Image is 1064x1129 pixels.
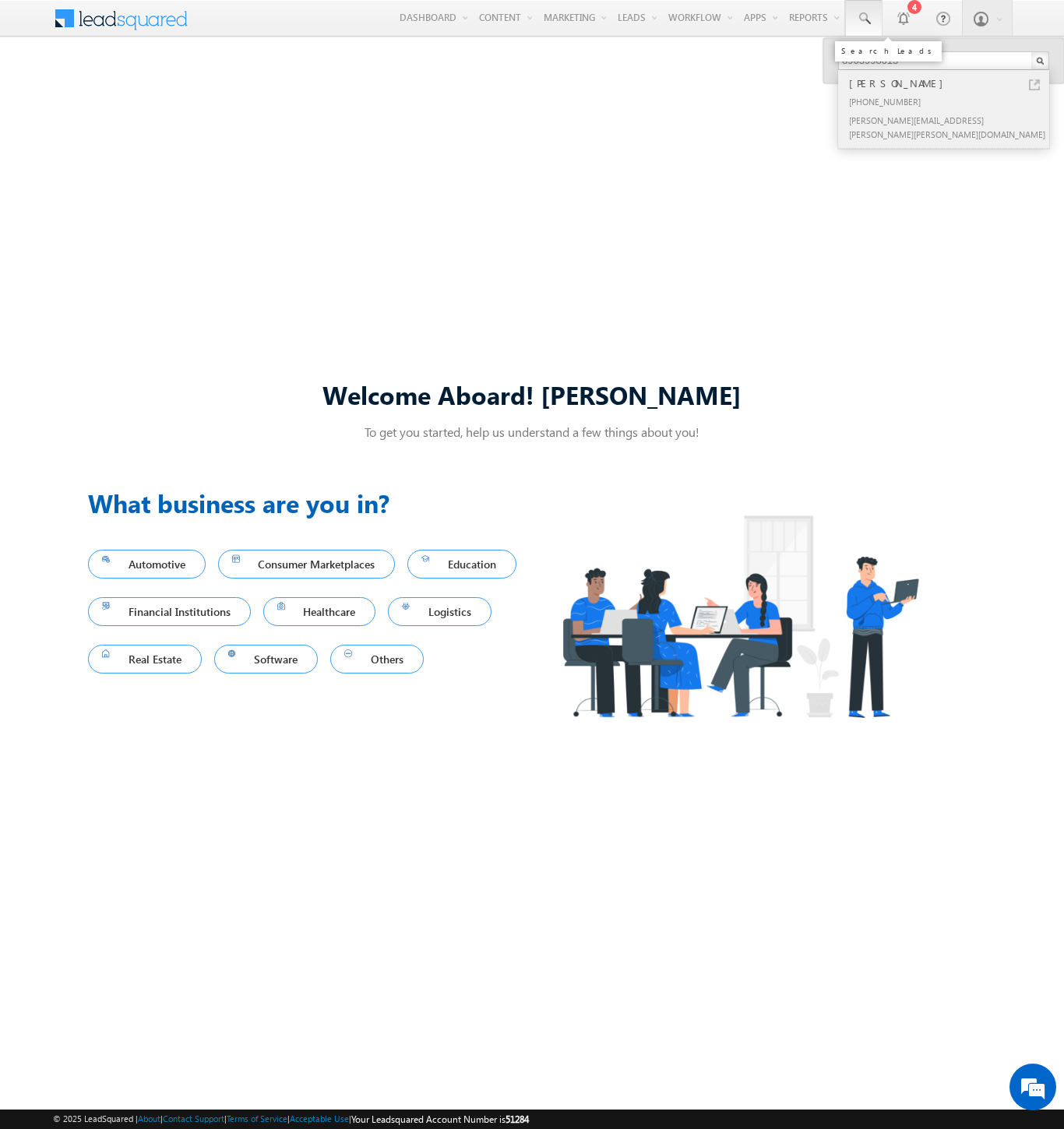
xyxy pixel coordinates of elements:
[290,1113,349,1124] a: Acceptable Use
[421,554,502,575] span: Education
[846,75,1055,92] div: [PERSON_NAME]
[506,1113,529,1125] span: 51284
[102,601,237,622] span: Financial Institutions
[846,92,1055,111] div: [PHONE_NUMBER]
[846,111,1055,143] div: [PERSON_NAME][EMAIL_ADDRESS][PERSON_NAME][PERSON_NAME][DOMAIN_NAME]
[277,601,362,622] span: Healthcare
[232,554,382,575] span: Consumer Marketplaces
[88,424,976,440] p: To get you started, help us understand a few things about you!
[102,649,188,670] span: Real Estate
[138,1113,160,1124] a: About
[88,484,532,522] h3: What business are you in?
[227,1113,287,1124] a: Terms of Service
[102,554,192,575] span: Automotive
[88,378,976,411] div: Welcome Aboard! [PERSON_NAME]
[163,1113,224,1124] a: Contact Support
[402,601,477,622] span: Logistics
[532,484,948,748] img: Industry.png
[344,649,410,670] span: Others
[228,649,305,670] span: Software
[351,1113,529,1125] span: Your Leadsquared Account Number is
[841,46,935,55] div: Search Leads
[53,1112,529,1127] span: © 2025 LeadSquared | | | | |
